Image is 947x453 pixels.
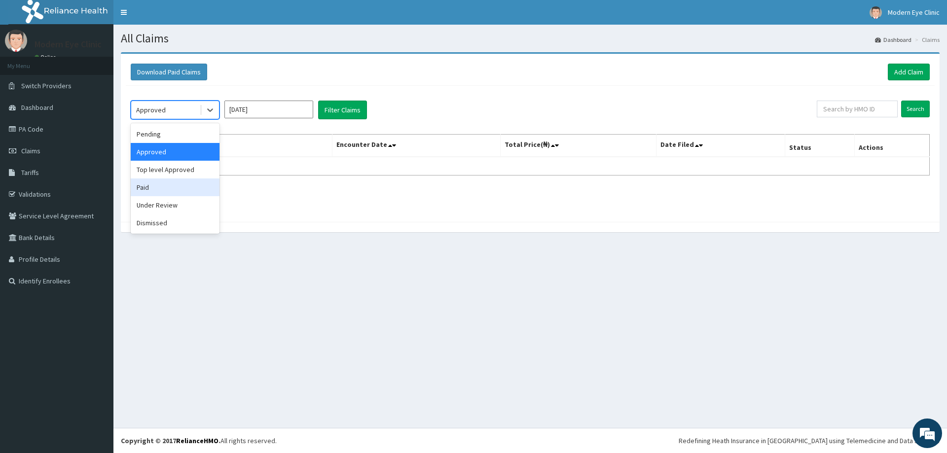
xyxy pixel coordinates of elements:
p: Modern Eye Clinic [35,40,102,49]
span: Claims [21,146,40,155]
div: Top level Approved [131,161,219,178]
div: Chat with us now [51,55,166,68]
div: Dismissed [131,214,219,232]
input: Select Month and Year [224,101,313,118]
span: Switch Providers [21,81,72,90]
a: RelianceHMO [176,436,219,445]
th: Date Filed [656,135,785,157]
th: Encounter Date [332,135,500,157]
span: Dashboard [21,103,53,112]
footer: All rights reserved. [113,428,947,453]
div: Pending [131,125,219,143]
span: Tariffs [21,168,39,177]
a: Add Claim [888,64,930,80]
div: Under Review [131,196,219,214]
textarea: Type your message and hit 'Enter' [5,269,188,304]
div: Paid [131,178,219,196]
img: d_794563401_company_1708531726252_794563401 [18,49,40,74]
button: Filter Claims [318,101,367,119]
a: Online [35,54,58,61]
th: Total Price(₦) [500,135,656,157]
li: Claims [912,35,940,44]
div: Minimize live chat window [162,5,185,29]
strong: Copyright © 2017 . [121,436,220,445]
img: User Image [870,6,882,19]
h1: All Claims [121,32,940,45]
button: Download Paid Claims [131,64,207,80]
a: Dashboard [875,35,911,44]
span: We're online! [57,124,136,224]
input: Search [901,101,930,117]
th: Name [131,135,332,157]
input: Search by HMO ID [817,101,898,117]
div: Approved [131,143,219,161]
div: Approved [136,105,166,115]
img: User Image [5,30,27,52]
div: Redefining Heath Insurance in [GEOGRAPHIC_DATA] using Telemedicine and Data Science! [679,436,940,446]
th: Actions [854,135,929,157]
th: Status [785,135,854,157]
span: Modern Eye Clinic [888,8,940,17]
